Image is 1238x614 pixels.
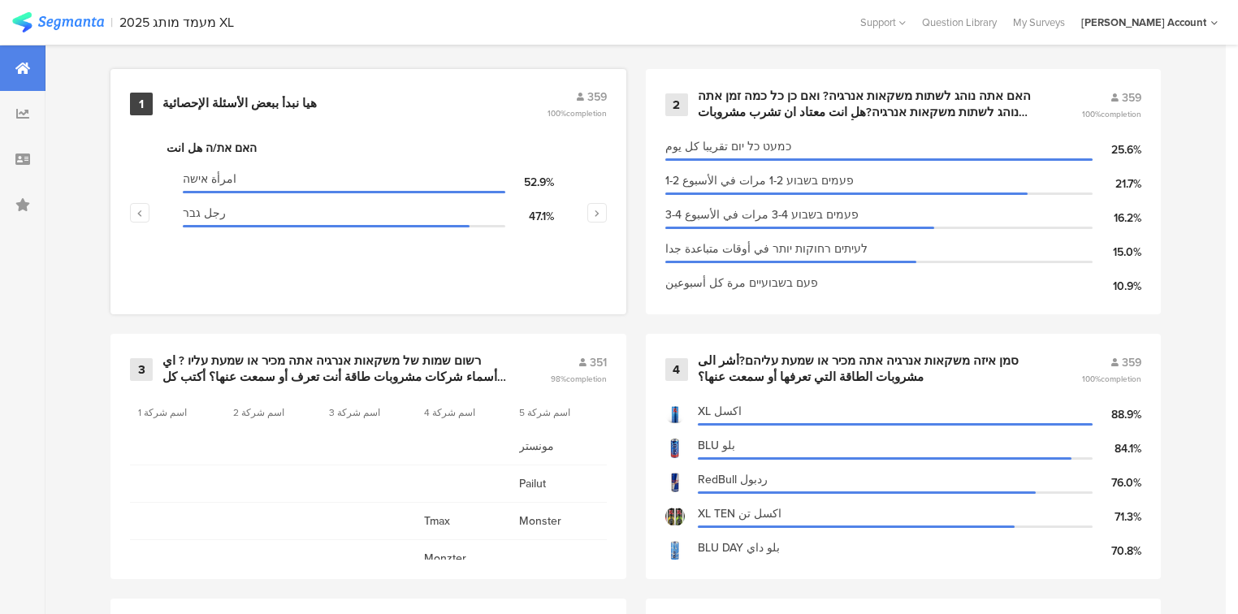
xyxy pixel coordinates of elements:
[698,403,742,420] span: XL اكسل
[1093,278,1141,295] div: 10.9%
[505,208,554,225] div: 47.1%
[698,539,780,556] span: BLU DAY بلو داي
[138,405,211,420] section: اسم شركة 1
[1093,543,1141,560] div: 70.8%
[233,405,306,420] section: اسم شركة 2
[698,437,735,454] span: BLU بلو
[1093,406,1141,423] div: 88.9%
[665,275,818,292] span: פעם בשבועיים مرة كل أسبوعين
[424,512,503,530] span: Tmax
[1093,244,1141,261] div: 15.0%
[1122,89,1141,106] span: 359
[1093,141,1141,158] div: 25.6%
[665,138,791,155] span: כמעט כל יום تقريبا كل يوم
[1081,15,1206,30] div: [PERSON_NAME] Account
[698,505,781,522] span: XL TEN اكسل تن
[110,13,113,32] div: |
[1101,108,1141,120] span: completion
[698,353,1043,385] div: סמן איזה משקאות אנרגיה אתה מכיר או שמעת עליהם?أشر الى مشروبات الطاقة التي تعرفها أو سمعت عنها؟
[424,550,503,567] span: Monzter
[167,140,570,157] div: האם את/ה هل انت
[665,541,685,560] img: d3718dnoaommpf.cloudfront.net%2Fitem%2F402a244d5a433c60e366.jpg
[1093,175,1141,192] div: 21.7%
[566,107,607,119] span: completion
[548,107,607,119] span: 100%
[519,475,598,492] span: Pailut
[1093,474,1141,491] div: 76.0%
[130,93,153,115] div: 1
[698,89,1043,120] div: האם אתה נוהג לשתות משקאות אנרגיה? ואם כן כל כמה זמן אתה נוהג לשתות משקאות אנרגיה?هل انت معتاد ان ...
[130,358,153,381] div: 3
[183,205,226,222] span: رجل גבר
[519,405,592,420] section: اسم شركة 5
[1093,210,1141,227] div: 16.2%
[329,405,402,420] section: اسم شركة 3
[119,15,234,30] div: 2025 מעמד מותג XL
[1082,373,1141,385] span: 100%
[587,89,607,106] span: 359
[1122,354,1141,371] span: 359
[1101,373,1141,385] span: completion
[698,471,768,488] span: RedBull ردبول
[665,473,685,492] img: d3718dnoaommpf.cloudfront.net%2Fitem%2F715ec4d7ac2a73779d49.jpg
[665,206,859,223] span: 3-4 פעמים בשבוע 3-4 مرات في الأسبوع
[12,12,104,32] img: segmanta logo
[665,172,854,189] span: 1-2 פעמים בשבוע 1-2 مرات في الأسبوع
[566,373,607,385] span: completion
[665,93,688,116] div: 2
[665,240,868,257] span: לעיתים רחוקות יותר في أوقات متباعدة جدا
[860,10,906,35] div: Support
[162,353,511,385] div: רשום שמות של משקאות אנרגיה אתה מכיר או שמעת עליו ? اي أسماء شركات مشروبات طاقة أنت تعرف أو سمعت ع...
[665,358,688,381] div: 4
[162,96,317,112] div: هيا نبدأ ببعض الأسئلة الإحصائية
[590,354,607,371] span: 351
[665,404,685,424] img: d3718dnoaommpf.cloudfront.net%2Fitem%2Fdec4c641d27d3536a3a5.jpg
[665,439,685,458] img: d3718dnoaommpf.cloudfront.net%2Fitem%2F0df700d0ffdba458ddbf.jpg
[1093,508,1141,525] div: 71.3%
[183,171,236,188] span: امرأة אישה
[505,174,554,191] div: 52.9%
[519,438,598,455] span: مونستر
[1005,15,1073,30] a: My Surveys
[519,512,598,530] span: Monster
[551,373,607,385] span: 98%
[914,15,1005,30] a: Question Library
[424,405,497,420] section: اسم شركة 4
[1093,440,1141,457] div: 84.1%
[1082,108,1141,120] span: 100%
[665,507,685,526] img: d3718dnoaommpf.cloudfront.net%2Fitem%2Fa8a1690e4d246e0a8479.jpg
